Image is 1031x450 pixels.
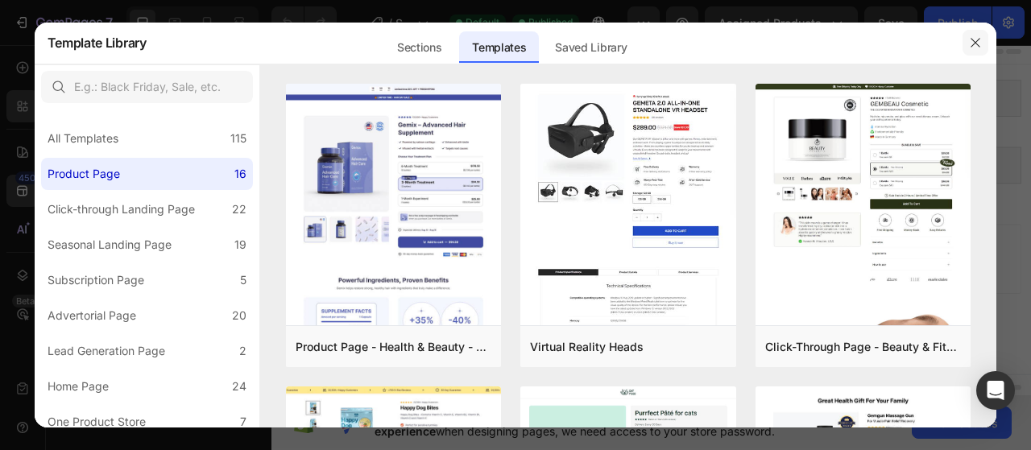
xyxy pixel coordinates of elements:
[232,306,246,325] div: 20
[234,235,246,254] div: 19
[406,66,586,85] span: Shopify section: product-information
[48,377,109,396] div: Home Page
[765,337,962,357] div: Click-Through Page - Beauty & Fitness - Cosmetic
[232,377,246,396] div: 24
[542,31,640,64] div: Saved Library
[230,129,246,148] div: 115
[434,283,520,298] span: from URL or image
[48,270,144,290] div: Subscription Page
[310,263,408,280] div: Choose templates
[41,71,253,103] input: E.g.: Black Friday, Sale, etc.
[384,31,454,64] div: Sections
[554,263,652,280] div: Add blank section
[437,263,521,280] div: Generate layout
[976,371,1015,410] div: Open Intercom Messenger
[389,151,602,171] span: Shopify section: product-recommendations
[48,341,165,361] div: Lead Generation Page
[296,337,492,357] div: Product Page - Health & Beauty - Hair Supplement
[240,412,246,431] div: 7
[234,164,246,184] div: 16
[48,200,195,219] div: Click-through Landing Page
[48,235,172,254] div: Seasonal Landing Page
[459,31,539,64] div: Templates
[240,270,246,290] div: 5
[48,164,120,184] div: Product Page
[302,283,412,298] span: inspired by CRO experts
[239,341,246,361] div: 2
[48,22,147,64] h2: Template Library
[232,200,246,219] div: 22
[48,412,146,431] div: One Product Store
[542,283,662,298] span: then drag & drop elements
[48,306,136,325] div: Advertorial Page
[530,337,644,357] div: Virtual Reality Heads
[48,129,118,148] div: All Templates
[445,227,522,244] span: Add section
